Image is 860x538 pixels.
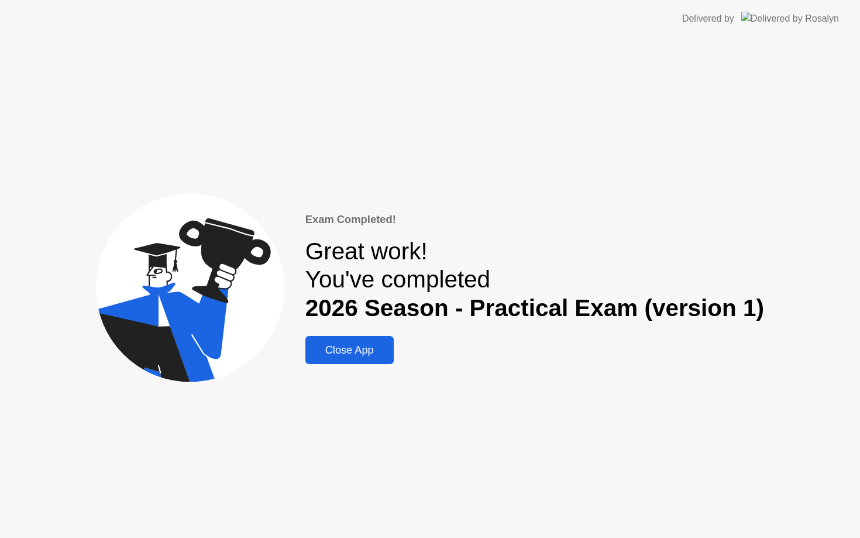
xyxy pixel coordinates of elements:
div: Delivered by [682,12,734,26]
img: Delivered by Rosalyn [741,12,839,25]
button: Close App [305,336,394,364]
div: Great work! You've completed [305,237,764,323]
div: Exam Completed! [305,211,764,228]
div: Close App [309,344,390,357]
b: 2026 Season - Practical Exam (version 1) [305,294,764,321]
